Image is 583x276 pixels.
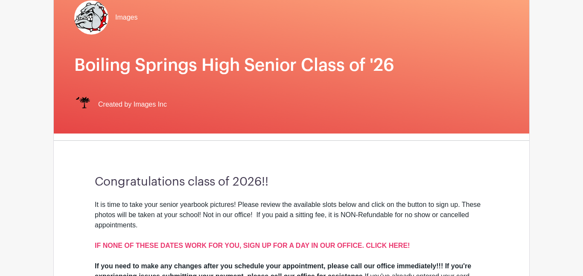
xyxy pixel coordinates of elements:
a: IF NONE OF THESE DATES WORK FOR YOU, SIGN UP FOR A DAY IN OUR OFFICE. CLICK HERE! [95,242,410,249]
img: Boiling%20Springs%20bulldog.jpg [74,0,108,35]
span: Images [115,12,137,23]
div: It is time to take your senior yearbook pictures! Please review the available slots below and cli... [95,200,488,261]
h3: Congratulations class of 2026!! [95,175,488,189]
span: Created by Images Inc [98,99,167,110]
h1: Boiling Springs High Senior Class of '26 [74,55,509,76]
img: IMAGES%20logo%20transparenT%20PNG%20s.png [74,96,91,113]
